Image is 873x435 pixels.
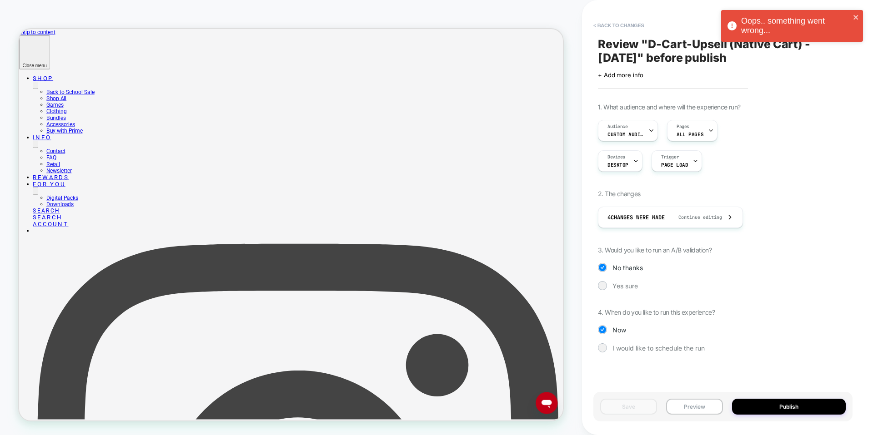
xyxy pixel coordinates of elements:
[741,16,850,35] div: Oops.. something went wrong...
[607,154,625,160] span: Devices
[612,344,705,352] span: I would like to schedule the run
[18,140,43,149] a: INFO
[36,158,61,167] a: Contact
[732,399,846,415] button: Publish
[18,238,725,256] a: Search Search
[607,214,665,221] span: 4 Changes were made
[612,264,643,272] span: No thanks
[666,399,723,415] button: Preview
[36,79,100,88] a: Back to School Sale
[18,247,58,256] span: Search
[36,114,62,123] a: Bundles
[589,18,649,33] button: < Back to changes
[661,154,679,160] span: Trigger
[18,149,25,158] button: INFO
[853,14,859,22] button: close
[612,282,638,290] span: Yes sure
[36,184,70,193] a: Newsletter
[600,399,657,415] button: Save
[36,221,79,229] a: Digital Packs
[36,131,85,140] a: Buy with Prime
[18,193,66,202] a: Rewards
[18,211,25,221] button: For You
[36,229,73,238] a: Downloads
[598,71,643,79] span: + Add more info
[607,131,644,138] span: Custom Audience
[598,246,712,254] span: 3. Would you like to run an A/B validation?
[19,29,563,420] iframe: To enrich screen reader interactions, please activate Accessibility in Grammarly extension settings
[677,131,703,138] span: ALL PAGES
[36,97,59,105] a: Games
[18,256,66,265] a: Account
[18,202,62,211] a: For You
[36,167,50,176] a: FAQ
[669,214,722,220] span: Continue editing
[677,124,689,130] span: Pages
[18,238,725,247] div: Search
[36,176,55,184] a: Retail
[36,123,75,131] a: Accessories
[598,190,641,198] span: 2. The changes
[598,37,848,64] span: Review " D-Cart-Upsell (Native Cart) - [DATE] " before publish
[661,162,688,168] span: Page Load
[598,308,715,316] span: 4. When do you like to run this experience?
[598,103,740,111] span: 1. What audience and where will the experience run?
[36,88,63,97] a: Shop All
[612,326,626,334] span: Now
[36,105,63,114] a: Clothing
[607,162,628,168] span: DESKTOP
[607,124,628,130] span: Audience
